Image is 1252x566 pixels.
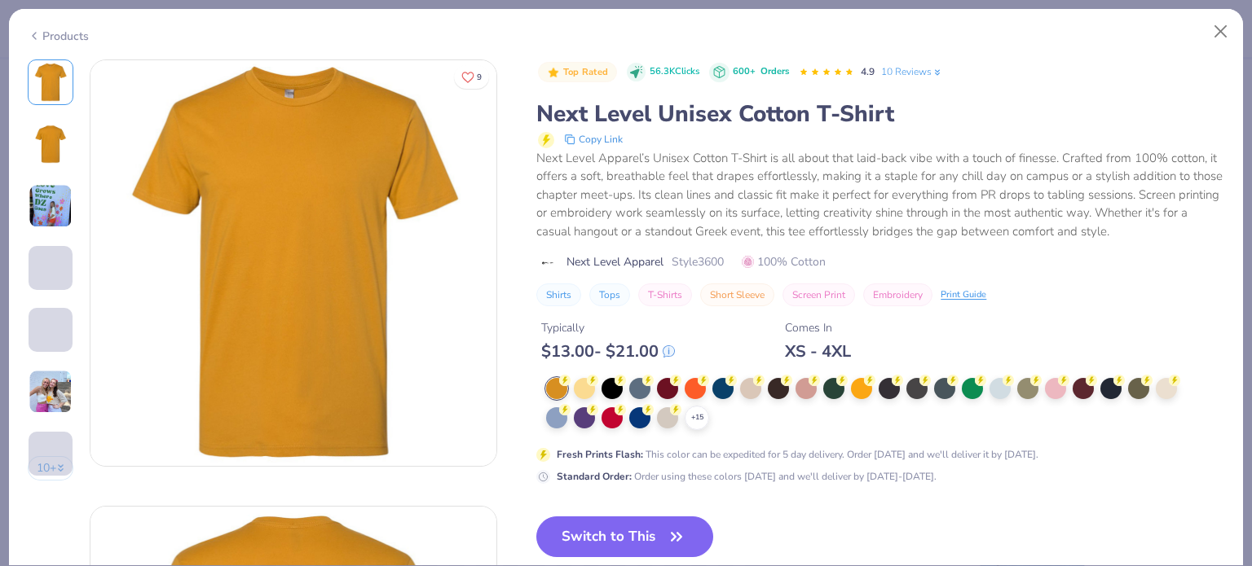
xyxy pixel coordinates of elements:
[861,65,875,78] span: 4.9
[536,99,1224,129] div: Next Level Unisex Cotton T-Shirt
[28,456,74,480] button: 10+
[536,516,713,557] button: Switch to This
[90,60,496,466] img: Front
[454,65,489,89] button: Like
[941,288,986,302] div: Print Guide
[557,470,632,483] strong: Standard Order :
[589,283,630,306] button: Tops
[31,63,70,102] img: Front
[536,149,1224,241] div: Next Level Apparel’s Unisex Cotton T-Shirt is all about that laid-back vibe with a touch of fines...
[28,28,89,45] div: Products
[863,283,932,306] button: Embroidery
[557,469,937,484] div: Order using these colors [DATE] and we'll deliver by [DATE]-[DATE].
[538,62,616,83] button: Badge Button
[477,73,482,81] span: 9
[672,253,724,270] span: Style 3600
[733,65,789,79] div: 600+
[541,341,675,362] div: $ 13.00 - $ 21.00
[557,447,1038,462] div: This color can be expedited for 5 day delivery. Order [DATE] and we'll deliver it by [DATE].
[557,448,643,461] strong: Fresh Prints Flash :
[29,184,73,228] img: User generated content
[782,283,855,306] button: Screen Print
[785,319,851,336] div: Comes In
[536,283,581,306] button: Shirts
[785,341,851,362] div: XS - 4XL
[742,253,826,270] span: 100% Cotton
[1206,16,1237,47] button: Close
[638,283,692,306] button: T-Shirts
[881,64,943,79] a: 10 Reviews
[563,68,609,77] span: Top Rated
[691,412,703,423] span: + 15
[566,253,663,270] span: Next Level Apparel
[29,476,31,520] img: User generated content
[541,319,675,336] div: Typically
[760,65,789,77] span: Orders
[700,283,774,306] button: Short Sleeve
[29,290,31,334] img: User generated content
[29,352,31,396] img: User generated content
[536,257,558,270] img: brand logo
[799,59,854,86] div: 4.9 Stars
[650,65,699,79] span: 56.3K Clicks
[31,125,70,164] img: Back
[29,370,73,414] img: User generated content
[547,66,560,79] img: Top Rated sort
[559,129,628,149] button: copy to clipboard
